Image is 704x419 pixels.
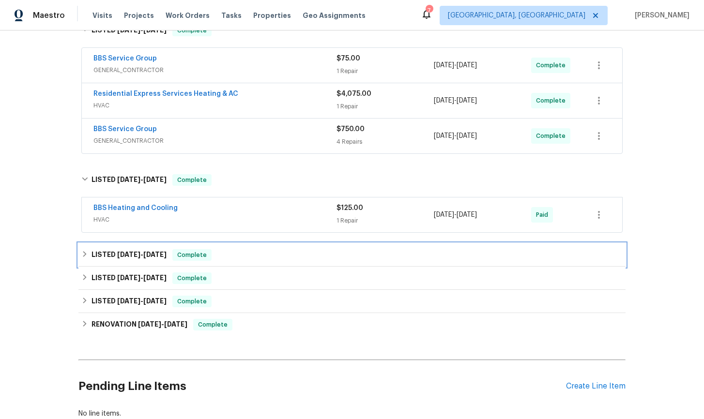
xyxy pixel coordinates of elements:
[93,215,337,224] span: HVAC
[78,267,626,290] div: LISTED [DATE]-[DATE]Complete
[93,101,337,110] span: HVAC
[221,12,242,19] span: Tasks
[143,274,167,281] span: [DATE]
[337,102,434,111] div: 1 Repair
[337,55,360,62] span: $75.00
[457,211,477,218] span: [DATE]
[434,211,454,218] span: [DATE]
[117,274,140,281] span: [DATE]
[78,290,626,313] div: LISTED [DATE]-[DATE]Complete
[93,65,337,75] span: GENERAL_CONTRACTOR
[337,90,371,97] span: $4,075.00
[124,11,154,20] span: Projects
[138,321,161,328] span: [DATE]
[117,176,167,183] span: -
[457,62,477,69] span: [DATE]
[173,250,211,260] span: Complete
[631,11,689,20] span: [PERSON_NAME]
[434,131,477,141] span: -
[93,205,178,211] a: BBS Heating and Cooling
[426,6,432,15] div: 7
[536,96,569,105] span: Complete
[93,126,157,133] a: BBS Service Group
[33,11,65,20] span: Maestro
[194,320,231,329] span: Complete
[92,174,167,186] h6: LISTED
[93,55,157,62] a: BBS Service Group
[143,298,167,304] span: [DATE]
[78,165,626,195] div: LISTED [DATE]-[DATE]Complete
[337,126,365,133] span: $750.00
[434,60,477,70] span: -
[78,243,626,267] div: LISTED [DATE]-[DATE]Complete
[253,11,291,20] span: Properties
[434,62,454,69] span: [DATE]
[78,364,566,409] h2: Pending Line Items
[78,15,626,46] div: LISTED [DATE]-[DATE]Complete
[303,11,366,20] span: Geo Assignments
[117,251,140,258] span: [DATE]
[337,137,434,147] div: 4 Repairs
[92,272,167,284] h6: LISTED
[457,133,477,139] span: [DATE]
[117,176,140,183] span: [DATE]
[164,321,187,328] span: [DATE]
[173,175,211,185] span: Complete
[434,96,477,105] span: -
[92,319,187,330] h6: RENOVATION
[337,205,363,211] span: $125.00
[117,298,140,304] span: [DATE]
[536,60,569,70] span: Complete
[173,273,211,283] span: Complete
[78,409,626,419] div: No line items.
[117,274,167,281] span: -
[117,298,167,304] span: -
[138,321,187,328] span: -
[92,296,167,307] h6: LISTED
[434,133,454,139] span: [DATE]
[93,90,238,97] a: Residential Express Services Heating & AC
[337,66,434,76] div: 1 Repair
[434,97,454,104] span: [DATE]
[117,251,167,258] span: -
[143,251,167,258] span: [DATE]
[448,11,585,20] span: [GEOGRAPHIC_DATA], [GEOGRAPHIC_DATA]
[173,297,211,306] span: Complete
[536,131,569,141] span: Complete
[166,11,210,20] span: Work Orders
[92,25,167,36] h6: LISTED
[566,382,626,391] div: Create Line Item
[92,11,112,20] span: Visits
[78,313,626,336] div: RENOVATION [DATE]-[DATE]Complete
[434,210,477,220] span: -
[457,97,477,104] span: [DATE]
[173,26,211,35] span: Complete
[337,216,434,225] div: 1 Repair
[143,176,167,183] span: [DATE]
[93,136,337,146] span: GENERAL_CONTRACTOR
[92,249,167,261] h6: LISTED
[536,210,552,220] span: Paid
